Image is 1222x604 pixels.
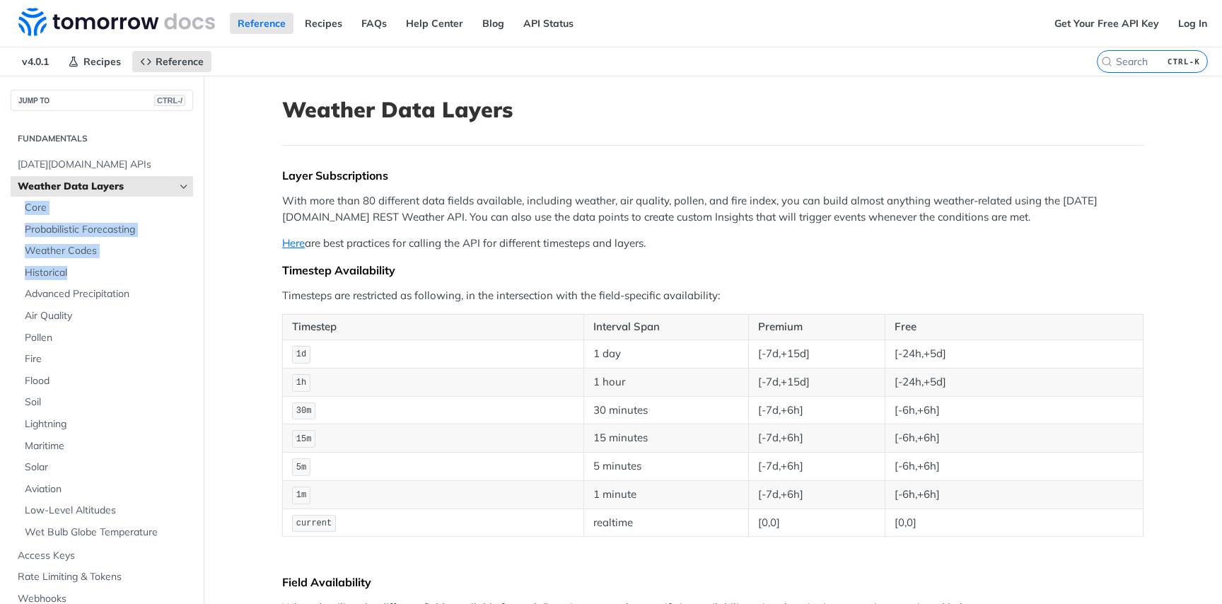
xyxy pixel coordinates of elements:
[296,518,332,528] span: current
[25,266,190,280] span: Historical
[25,439,190,453] span: Maritime
[25,331,190,345] span: Pollen
[25,223,190,237] span: Probabilistic Forecasting
[18,392,193,413] a: Soil
[354,13,395,34] a: FAQs
[18,327,193,349] a: Pollen
[25,201,190,215] span: Core
[749,424,885,453] td: [-7d,+6h]
[11,176,193,197] a: Weather Data LayersHide subpages for Weather Data Layers
[516,13,581,34] a: API Status
[583,396,748,424] td: 30 minutes
[885,368,1143,396] td: [-24h,+5d]
[296,463,306,472] span: 5m
[132,51,211,72] a: Reference
[583,453,748,481] td: 5 minutes
[83,55,121,68] span: Recipes
[583,368,748,396] td: 1 hour
[885,453,1143,481] td: [-6h,+6h]
[583,315,748,340] th: Interval Span
[18,158,190,172] span: [DATE][DOMAIN_NAME] APIs
[296,490,306,500] span: 1m
[18,284,193,305] a: Advanced Precipitation
[749,368,885,396] td: [-7d,+15d]
[25,309,190,323] span: Air Quality
[1164,54,1204,69] kbd: CTRL-K
[296,349,306,359] span: 1d
[583,424,748,453] td: 15 minutes
[885,480,1143,509] td: [-6h,+6h]
[25,460,190,475] span: Solar
[475,13,512,34] a: Blog
[18,414,193,435] a: Lightning
[282,236,1144,252] p: are best practices for calling the API for different timesteps and layers.
[282,288,1144,304] p: Timesteps are restricted as following, in the intersection with the field-specific availability:
[154,95,185,106] span: CTRL-/
[25,395,190,410] span: Soil
[282,193,1144,225] p: With more than 80 different data fields available, including weather, air quality, pollen, and fi...
[11,132,193,145] h2: Fundamentals
[398,13,471,34] a: Help Center
[885,509,1143,537] td: [0,0]
[583,509,748,537] td: realtime
[583,339,748,368] td: 1 day
[178,181,190,192] button: Hide subpages for Weather Data Layers
[282,97,1144,122] h1: Weather Data Layers
[25,504,190,518] span: Low-Level Altitudes
[18,180,175,194] span: Weather Data Layers
[11,90,193,111] button: JUMP TOCTRL-/
[282,575,1144,589] div: Field Availability
[296,434,312,444] span: 15m
[1170,13,1215,34] a: Log In
[156,55,204,68] span: Reference
[1047,13,1167,34] a: Get Your Free API Key
[18,8,215,36] img: Tomorrow.io Weather API Docs
[18,457,193,478] a: Solar
[18,197,193,219] a: Core
[283,315,584,340] th: Timestep
[297,13,350,34] a: Recipes
[60,51,129,72] a: Recipes
[749,339,885,368] td: [-7d,+15d]
[1101,56,1112,67] svg: Search
[18,349,193,370] a: Fire
[282,236,305,250] a: Here
[18,240,193,262] a: Weather Codes
[11,154,193,175] a: [DATE][DOMAIN_NAME] APIs
[749,480,885,509] td: [-7d,+6h]
[18,570,190,584] span: Rate Limiting & Tokens
[11,567,193,588] a: Rate Limiting & Tokens
[282,168,1144,182] div: Layer Subscriptions
[25,525,190,540] span: Wet Bulb Globe Temperature
[296,406,312,416] span: 30m
[749,315,885,340] th: Premium
[18,371,193,392] a: Flood
[885,339,1143,368] td: [-24h,+5d]
[296,378,306,388] span: 1h
[25,244,190,258] span: Weather Codes
[885,315,1143,340] th: Free
[885,396,1143,424] td: [-6h,+6h]
[14,51,57,72] span: v4.0.1
[25,287,190,301] span: Advanced Precipitation
[18,436,193,457] a: Maritime
[18,522,193,543] a: Wet Bulb Globe Temperature
[25,417,190,431] span: Lightning
[749,396,885,424] td: [-7d,+6h]
[11,545,193,567] a: Access Keys
[18,262,193,284] a: Historical
[25,374,190,388] span: Flood
[282,263,1144,277] div: Timestep Availability
[18,219,193,240] a: Probabilistic Forecasting
[18,500,193,521] a: Low-Level Altitudes
[18,306,193,327] a: Air Quality
[18,479,193,500] a: Aviation
[885,424,1143,453] td: [-6h,+6h]
[230,13,293,34] a: Reference
[25,352,190,366] span: Fire
[25,482,190,496] span: Aviation
[749,453,885,481] td: [-7d,+6h]
[583,480,748,509] td: 1 minute
[18,549,190,563] span: Access Keys
[749,509,885,537] td: [0,0]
